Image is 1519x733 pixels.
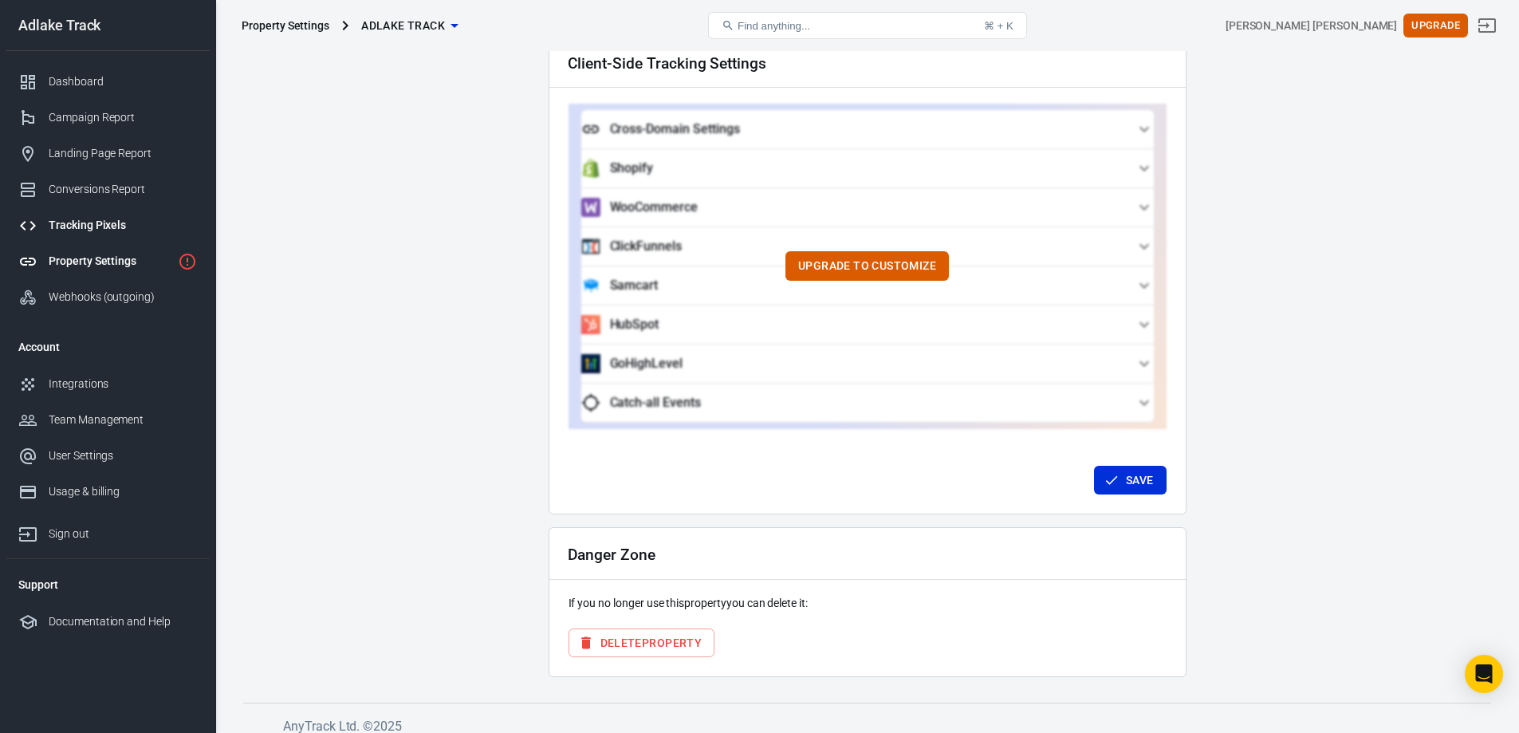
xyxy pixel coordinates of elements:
[708,12,1027,39] button: Find anything...⌘ + K
[1468,6,1506,45] a: Sign out
[49,181,197,198] div: Conversions Report
[568,546,655,563] h2: Danger Zone
[49,109,197,126] div: Campaign Report
[49,289,197,305] div: Webhooks (outgoing)
[6,243,210,279] a: Property Settings
[738,20,810,32] span: Find anything...
[6,207,210,243] a: Tracking Pixels
[49,145,197,162] div: Landing Page Report
[568,55,767,72] h2: Client-Side Tracking Settings
[569,595,1167,612] p: If you no longer use this property you can delete it:
[355,11,464,41] button: Adlake Track
[6,474,210,510] a: Usage & billing
[49,376,197,392] div: Integrations
[6,366,210,402] a: Integrations
[6,438,210,474] a: User Settings
[6,64,210,100] a: Dashboard
[49,526,197,542] div: Sign out
[6,566,210,604] li: Support
[6,402,210,438] a: Team Management
[569,629,715,658] button: DeleteProperty
[6,171,210,207] a: Conversions Report
[6,279,210,315] a: Webhooks (outgoing)
[49,483,197,500] div: Usage & billing
[242,18,329,33] div: Property Settings
[6,510,210,552] a: Sign out
[1465,655,1503,693] div: Open Intercom Messenger
[984,20,1013,32] div: ⌘ + K
[1403,14,1468,38] button: Upgrade
[361,16,445,36] span: Adlake Track
[6,100,210,136] a: Campaign Report
[6,328,210,366] li: Account
[49,613,197,630] div: Documentation and Help
[49,217,197,234] div: Tracking Pixels
[49,253,171,270] div: Property Settings
[49,73,197,90] div: Dashboard
[785,251,949,281] button: Upgrade to customize
[178,252,197,271] svg: Property is not installed yet
[6,18,210,33] div: Adlake Track
[49,447,197,464] div: User Settings
[1094,466,1167,495] button: Save
[49,412,197,428] div: Team Management
[6,136,210,171] a: Landing Page Report
[1226,18,1398,34] div: Account id: aav0f3No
